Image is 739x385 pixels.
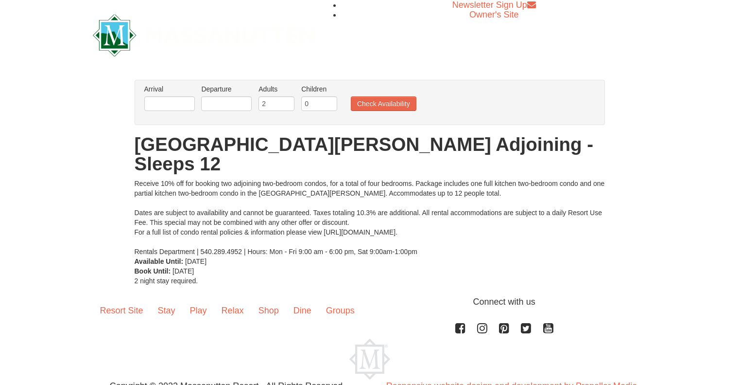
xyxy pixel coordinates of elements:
a: Massanutten Resort [93,22,315,45]
strong: Book Until: [135,267,171,275]
div: Receive 10% off for booking two adjoining two-bedroom condos, for a total of four bedrooms. Packa... [135,179,605,257]
a: Shop [251,295,286,326]
img: Massanutten Resort Logo [93,14,315,56]
label: Departure [201,84,252,94]
a: Play [183,295,214,326]
span: [DATE] [172,267,194,275]
p: Connect with us [93,295,647,309]
img: Massanutten Resort Logo [349,339,390,380]
h1: [GEOGRAPHIC_DATA][PERSON_NAME] Adjoining - Sleeps 12 [135,135,605,174]
strong: Available Until: [135,257,184,265]
a: Groups [319,295,362,326]
span: [DATE] [185,257,206,265]
a: Stay [151,295,183,326]
a: Relax [214,295,251,326]
a: Resort Site [93,295,151,326]
button: Check Availability [351,96,416,111]
a: Dine [286,295,319,326]
label: Arrival [144,84,195,94]
label: Adults [258,84,294,94]
label: Children [301,84,337,94]
a: Owner's Site [469,10,518,19]
span: 2 night stay required. [135,277,198,285]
